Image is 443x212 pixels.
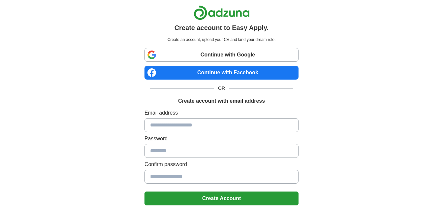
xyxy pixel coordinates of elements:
[144,66,299,80] a: Continue with Facebook
[144,135,299,143] label: Password
[146,37,297,43] p: Create an account, upload your CV and land your dream role.
[194,5,250,20] img: Adzuna logo
[214,85,229,92] span: OR
[144,109,299,117] label: Email address
[178,97,265,105] h1: Create account with email address
[144,48,299,62] a: Continue with Google
[174,23,269,33] h1: Create account to Easy Apply.
[144,192,299,205] button: Create Account
[144,160,299,168] label: Confirm password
